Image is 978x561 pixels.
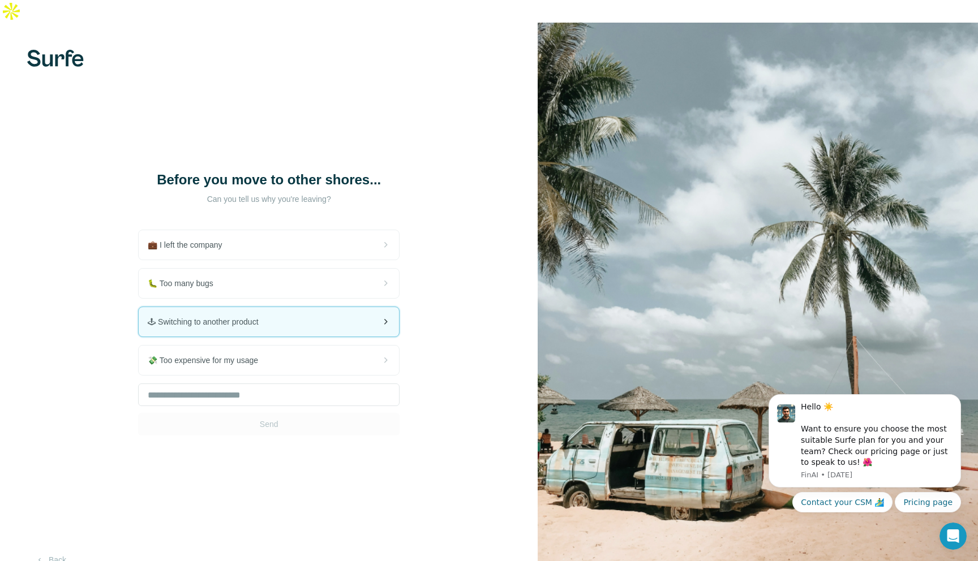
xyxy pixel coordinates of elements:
h1: Before you move to other shores... [156,171,382,189]
span: 🐛 Too many bugs [148,278,222,289]
img: Surfe's logo [27,50,84,67]
span: 💼 I left the company [148,239,231,251]
span: 🕹 Switching to another product [148,316,267,327]
p: Can you tell us why you're leaving? [156,193,382,205]
iframe: Intercom live chat [940,523,967,550]
span: 💸 Too expensive for my usage [148,355,267,366]
iframe: Intercom notifications message [752,357,978,530]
